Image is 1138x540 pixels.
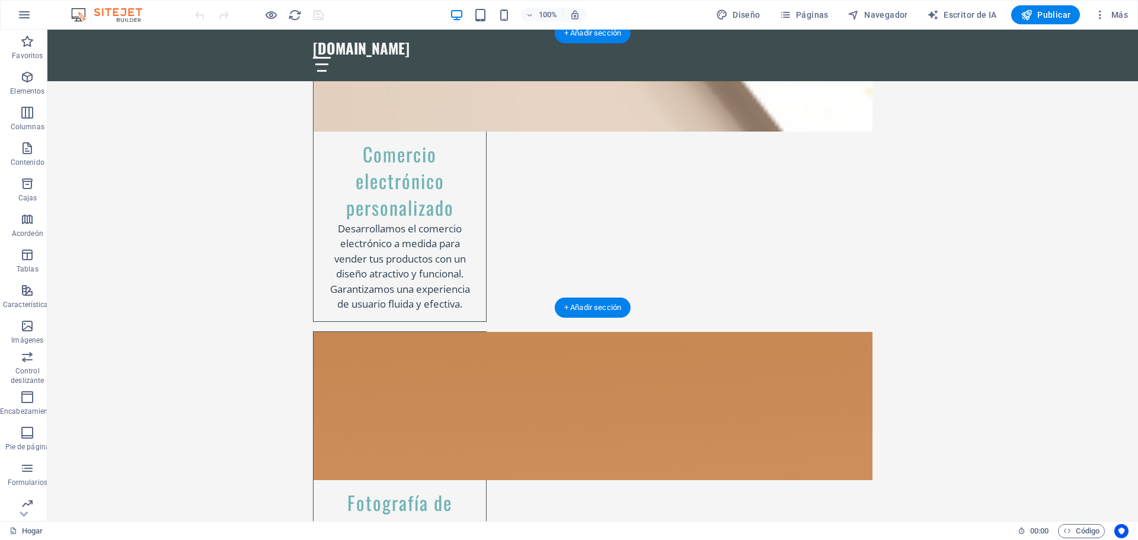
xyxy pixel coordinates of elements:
[5,443,50,451] font: Pie de página
[288,8,302,22] i: Recargar página
[287,8,302,22] button: recargar
[775,5,833,24] button: Páginas
[18,194,37,202] font: Cajas
[1076,526,1099,535] font: Código
[3,301,52,309] font: Características
[1058,524,1105,538] button: Código
[864,10,908,20] font: Navegador
[1114,524,1129,538] button: Centrados en el usuario
[8,478,47,487] font: Formularios
[922,5,1002,24] button: Escritor de IA
[11,367,44,385] font: Control deslizante
[564,28,621,37] font: + Añadir sección
[12,52,43,60] font: Favoritos
[12,229,43,238] font: Acordeón
[11,336,43,344] font: Imágenes
[9,524,43,538] a: Haga clic para cancelar la selección. Haga doble clic para abrir Páginas.
[570,9,580,20] i: Al cambiar el tamaño, se ajusta automáticamente el nivel de zoom para adaptarse al dispositivo el...
[68,8,157,22] img: Logotipo del editor
[564,303,621,312] font: + Añadir sección
[10,87,44,95] font: Elementos
[843,5,913,24] button: Navegador
[521,8,563,22] button: 100%
[733,10,760,20] font: Diseño
[711,5,765,24] button: Diseño
[1018,524,1049,538] h6: Tiempo de sesión
[711,5,765,24] div: Diseño (Ctrl+Alt+Y)
[11,123,44,131] font: Columnas
[11,158,44,167] font: Contenido
[1037,10,1070,20] font: Publicar
[1011,5,1081,24] button: Publicar
[22,526,43,535] font: Hogar
[1111,10,1128,20] font: Más
[796,10,829,20] font: Páginas
[1030,526,1049,535] font: 00:00
[1089,5,1133,24] button: Más
[944,10,997,20] font: Escritor de IA
[17,265,39,273] font: Tablas
[539,10,557,19] font: 100%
